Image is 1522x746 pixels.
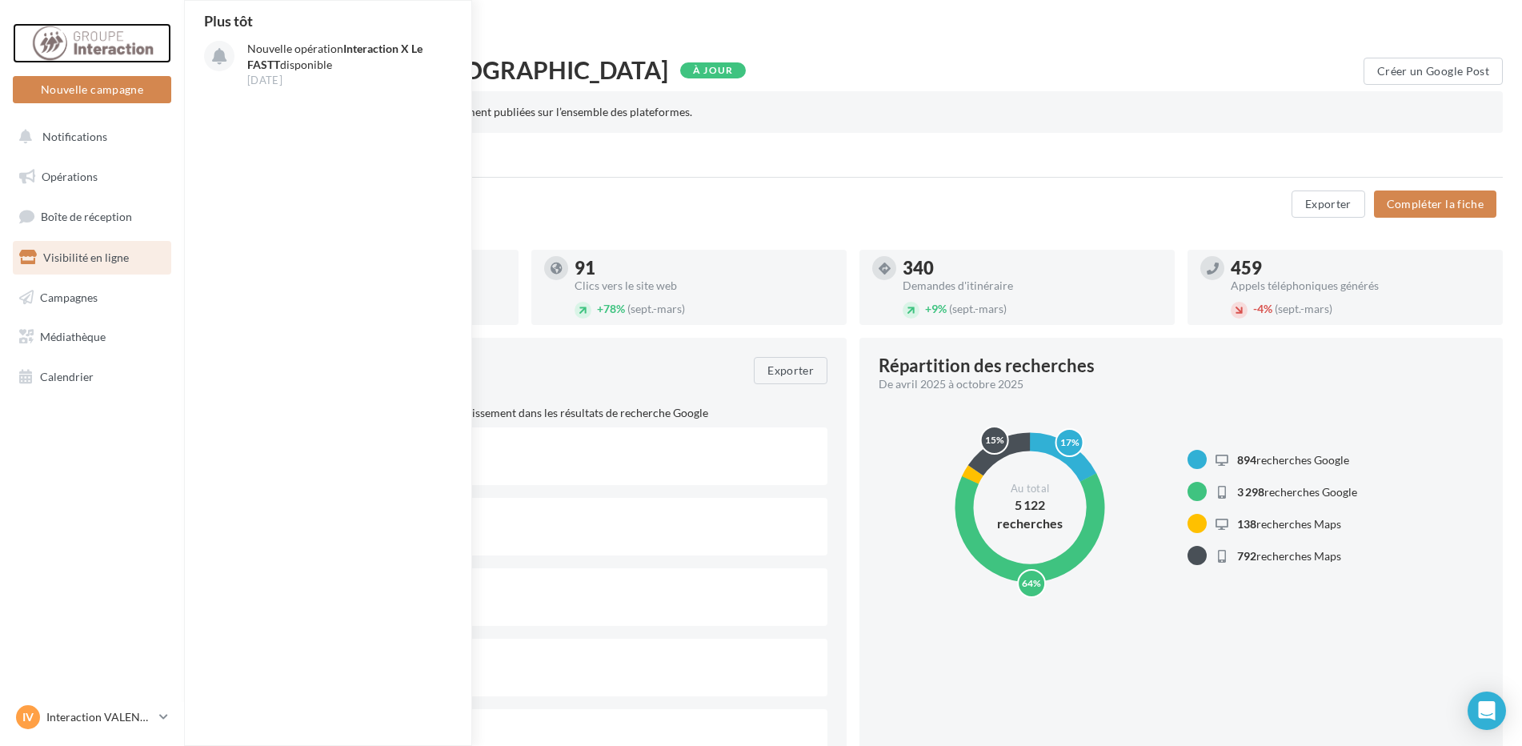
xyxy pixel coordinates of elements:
button: Nouvelle campagne [13,76,171,103]
button: Compléter la fiche [1374,191,1496,218]
span: 894 [1237,453,1256,467]
span: recherches Maps [1237,517,1341,531]
span: (sept.-mars) [1275,302,1332,315]
div: 321 occurrences [248,668,815,684]
div: 340 [903,259,1162,277]
a: Médiathèque [10,320,174,354]
div: Répartition des recherches [879,357,1095,375]
div: 91 [575,259,834,277]
div: Appels téléphoniques générés [1231,280,1490,291]
span: recherches Google [1237,453,1349,467]
div: 624 occurrences [248,527,815,543]
div: Open Intercom Messenger [1468,692,1506,730]
span: Médiathèque [40,330,106,343]
span: Campagnes [40,290,98,303]
span: 78% [597,302,625,315]
div: De avril 2025 à octobre 2025 [879,376,1471,392]
div: À jour [680,62,746,78]
a: Visibilité en ligne [10,241,174,275]
button: Notifications [10,120,168,154]
span: IV [22,709,34,725]
a: Boîte de réception [10,199,174,234]
button: Exporter [754,357,827,384]
span: recherches Google [1237,485,1357,499]
a: Opérations [10,160,174,194]
span: + [925,302,931,315]
span: 138 [1237,517,1256,531]
span: (sept.-mars) [949,302,1007,315]
a: Campagnes [10,281,174,315]
div: 326 occurrences [248,597,815,613]
p: Interaction VALENCE [46,709,153,725]
span: 9% [925,302,947,315]
span: (sept.-mars) [627,302,685,315]
span: recherches Maps [1237,549,1341,563]
div: Clics vers le site web [575,280,834,291]
span: 3 298 [1237,485,1264,499]
button: Exporter [1292,191,1365,218]
a: Calendrier [10,360,174,394]
div: interim [248,652,815,668]
a: Compléter la fiche [1368,196,1503,210]
span: Opérations [42,170,98,183]
a: IV Interaction VALENCE [13,702,171,732]
div: 707 occurrences [248,456,815,472]
p: Termes de recherche qui ont affiché la fiche d'établissement dans les résultats de recherche Google [222,405,827,421]
div: Les informations de votre fiche ont été correctement publiées sur l’ensemble des plateformes. [231,104,1477,120]
div: interaction [248,581,815,597]
span: Boîte de réception [41,210,132,223]
div: De avril 2025 à octobre 2025 [222,376,741,392]
button: Créer un Google Post [1364,58,1503,85]
div: Demandes d'itinéraire [903,280,1162,291]
span: 4% [1253,302,1272,315]
span: Calendrier [40,370,94,383]
span: Visibilité en ligne [43,251,129,264]
div: interim valence [248,440,815,456]
div: 459 [1231,259,1490,277]
div: agence interim valence [248,511,815,527]
span: + [597,302,603,315]
span: - [1253,302,1257,315]
span: 792 [1237,549,1256,563]
span: Notifications [42,130,107,143]
div: liste agence intérim valence [248,722,815,738]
